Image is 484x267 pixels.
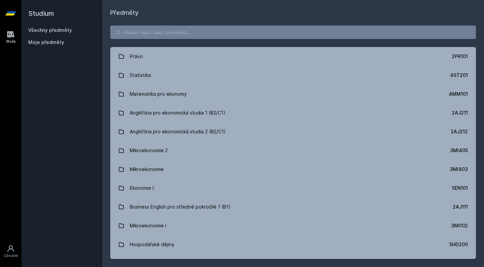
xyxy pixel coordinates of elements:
div: Ekonomie I. [130,181,155,195]
div: Angličtina pro ekonomická studia 2 (B2/C1) [130,125,226,138]
a: Statistika 4ST201 [110,66,476,85]
div: 4ST201 [450,72,468,79]
a: Mikroekonomie 3MI403 [110,160,476,179]
div: Hospodářské dějiny [130,238,174,251]
div: Uživatel [4,253,18,258]
a: Všechny předměty [28,27,72,33]
div: 3MI102 [451,222,468,229]
h1: Předměty [110,8,476,17]
div: Matematika pro ekonomy [130,87,187,101]
a: Angličtina pro ekonomická studia 1 (B2/C1) 2AJ211 [110,103,476,122]
div: 3MI403 [450,166,468,173]
div: 5HD200 [449,241,468,248]
div: Mikroekonomie I [130,219,166,232]
a: Právo 2PR101 [110,47,476,66]
a: Study [1,27,20,47]
div: Angličtina pro ekonomická studia 1 (B2/C1) [130,106,226,120]
a: Ekonomie I. 5EN101 [110,179,476,197]
a: Mikroekonomie 2 3MI405 [110,141,476,160]
a: Hospodářské dějiny 5HD200 [110,235,476,254]
div: 2AJ111 [453,204,468,210]
a: Business English pro středně pokročilé 1 (B1) 2AJ111 [110,197,476,216]
div: Mikroekonomie [130,163,164,176]
div: 4MM101 [449,91,468,97]
div: Study [6,39,16,44]
a: Angličtina pro ekonomická studia 2 (B2/C1) 2AJ212 [110,122,476,141]
div: 2AJ211 [452,109,468,116]
div: Business English pro středně pokročilé 1 (B1) [130,200,231,214]
a: Uživatel [1,241,20,262]
div: 5EN101 [452,185,468,191]
div: 2PR101 [452,53,468,60]
div: 2AJ212 [451,128,468,135]
input: Název nebo ident předmětu… [110,26,476,39]
div: Statistika [130,69,151,82]
a: Matematika pro ekonomy 4MM101 [110,85,476,103]
div: Mikroekonomie 2 [130,144,168,157]
div: 3MI405 [450,147,468,154]
a: Mikroekonomie I 3MI102 [110,216,476,235]
span: Moje předměty [28,39,64,46]
div: Právo [130,50,143,63]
